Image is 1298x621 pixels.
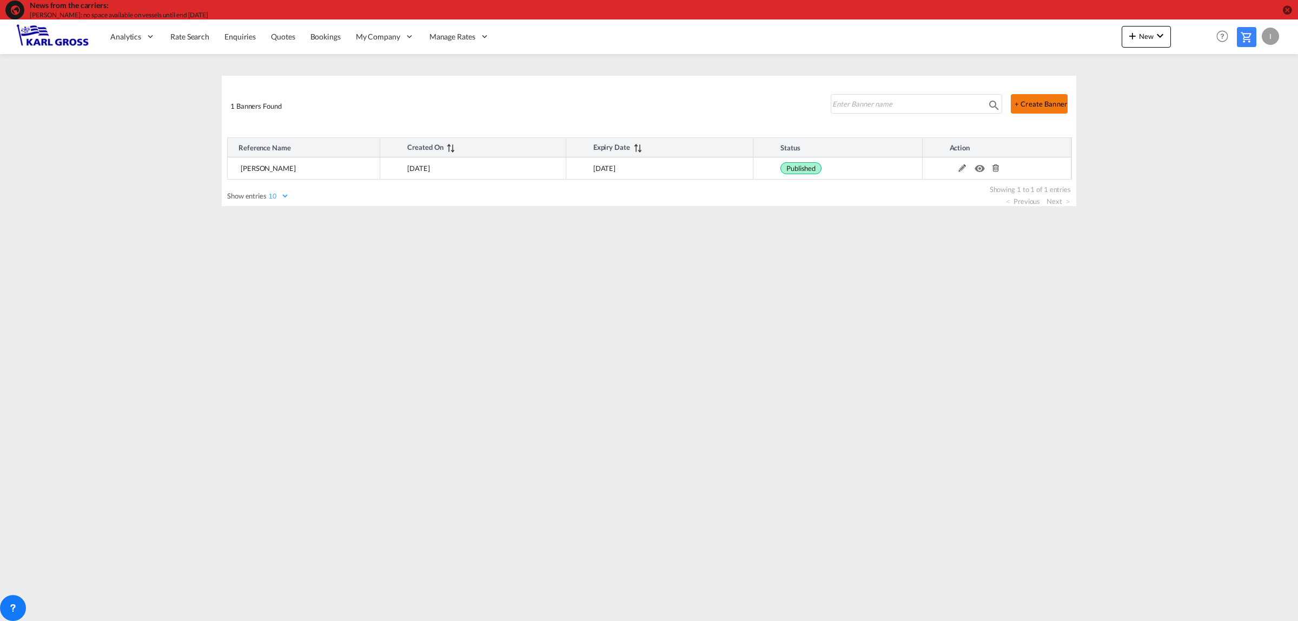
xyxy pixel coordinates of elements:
[217,19,263,54] a: Enquiries
[988,99,1001,112] md-icon: icon-magnify
[228,157,380,180] td: Yang Ming
[16,24,89,49] img: 3269c73066d711f095e541db4db89301.png
[831,96,982,112] input: Enter Banner name
[233,180,1071,195] div: Showing 1 to 1 of 1 entries
[228,138,380,157] th: Reference Name
[267,191,289,201] select: Show entries
[227,191,289,201] label: Show entries
[1011,94,1068,114] button: + Create Banner
[422,19,497,54] div: Manage Rates
[271,32,295,41] span: Quotes
[780,162,822,174] span: Published
[1262,28,1279,45] div: I
[348,19,422,54] div: My Company
[566,157,753,180] td: 2025-09-30
[10,4,21,15] md-icon: icon-earth
[1213,27,1237,47] div: Help
[1122,26,1171,48] button: icon-plus 400-fgNewicon-chevron-down
[103,19,163,54] div: Analytics
[566,138,753,157] th: Expiry Date
[1154,29,1167,42] md-icon: icon-chevron-down
[1047,196,1070,206] a: Next
[1126,32,1167,41] span: New
[303,19,348,54] a: Bookings
[1006,196,1040,206] a: Previous
[241,164,296,173] span: [PERSON_NAME]
[224,32,256,41] span: Enquiries
[380,157,566,180] td: 2025-08-27
[263,19,302,54] a: Quotes
[975,162,989,169] md-icon: icon-eye
[753,138,922,157] th: Status
[163,19,217,54] a: Rate Search
[1126,29,1139,42] md-icon: icon-plus 400-fg
[407,164,429,173] span: [DATE]
[380,138,566,157] th: Created On
[1282,4,1293,15] button: icon-close-circle
[110,31,141,42] span: Analytics
[1213,27,1231,45] span: Help
[30,11,1100,20] div: Yang Ming: no space available on vessels until end September'25
[356,31,400,42] span: My Company
[170,32,209,41] span: Rate Search
[593,164,615,173] span: [DATE]
[226,80,818,128] div: 1 Banners Found
[429,31,475,42] span: Manage Rates
[923,138,1072,157] th: Action
[310,32,341,41] span: Bookings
